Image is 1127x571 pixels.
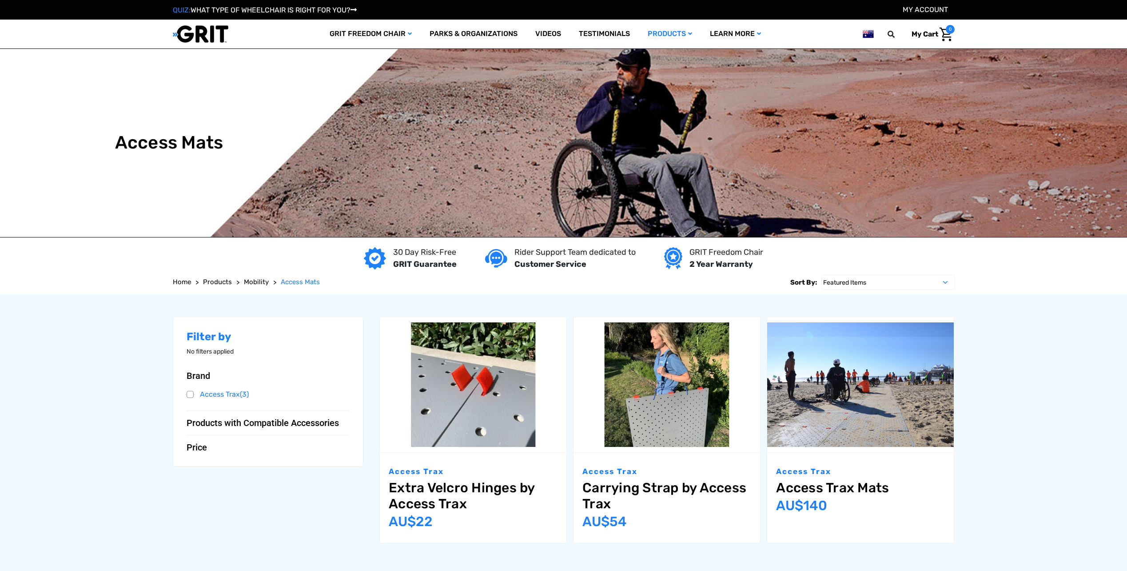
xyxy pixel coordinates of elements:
span: (3) [240,390,249,398]
a: Testimonials [570,20,639,48]
a: Parks & Organizations [421,20,526,48]
strong: GRIT Guarantee [393,259,457,269]
a: Extra Velcro Hinges by Access Trax,$12.00 [380,317,566,453]
input: Search [892,25,905,44]
a: Access Trax Mats,$77.00 [776,480,945,496]
a: Carrying Strap by Access Trax,$30.00 [573,317,760,453]
img: GRIT All-Terrain Wheelchair and Mobility Equipment [173,25,228,43]
strong: Customer Service [514,259,586,269]
a: Access Trax Mats,$77.00 [767,317,954,453]
p: 30 Day Risk-Free [393,246,457,258]
span: Products [203,278,232,286]
span: Products with Compatible Accessories [187,418,339,428]
span: Price [187,442,207,453]
p: Access Trax [582,466,751,478]
button: Brand [187,370,350,381]
a: Extra Velcro Hinges by Access Trax,$12.00 [389,480,558,512]
a: Access Mats [281,277,320,287]
p: Rider Support Team dedicated to [514,246,636,258]
strong: 2 Year Warranty [689,259,753,269]
a: Access Trax(3) [187,388,350,401]
img: GRIT Guarantee [364,247,386,269]
span: 0 [946,25,955,34]
span: Home [173,278,191,286]
span: AU$‌140 [776,498,827,514]
img: Carrying Strap by Access Trax [573,322,760,447]
span: Brand [187,370,210,381]
span: Mobility [244,278,269,286]
a: Products [639,20,701,48]
a: Home [173,277,191,287]
img: Extra Velcro Hinges by Access Trax [380,322,566,447]
img: au.png [863,28,873,40]
img: Customer service [485,249,507,267]
p: GRIT Freedom Chair [689,246,763,258]
img: Year warranty [664,247,682,269]
img: Cart [940,28,952,41]
a: Learn More [701,20,770,48]
a: Videos [526,20,570,48]
img: Access Trax Mats [767,322,954,447]
a: Cart with 0 items [905,25,955,44]
a: Products [203,277,232,287]
span: My Cart [912,30,938,38]
h2: Filter by [187,330,350,343]
a: Mobility [244,277,269,287]
a: GRIT Freedom Chair [321,20,421,48]
button: Price [187,442,350,453]
p: Access Trax [389,466,558,478]
a: Carrying Strap by Access Trax,$30.00 [582,480,751,512]
h1: Access Mats [115,132,223,153]
a: QUIZ:WHAT TYPE OF WHEELCHAIR IS RIGHT FOR YOU? [173,6,357,14]
a: Account [903,5,948,14]
p: No filters applied [187,347,350,356]
span: AU$‌54 [582,514,627,530]
span: Access Mats [281,278,320,286]
label: Sort By: [790,275,817,290]
button: Products with Compatible Accessories [187,418,350,428]
p: Access Trax [776,466,945,478]
span: QUIZ: [173,6,191,14]
span: AU$‌22 [389,514,433,530]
